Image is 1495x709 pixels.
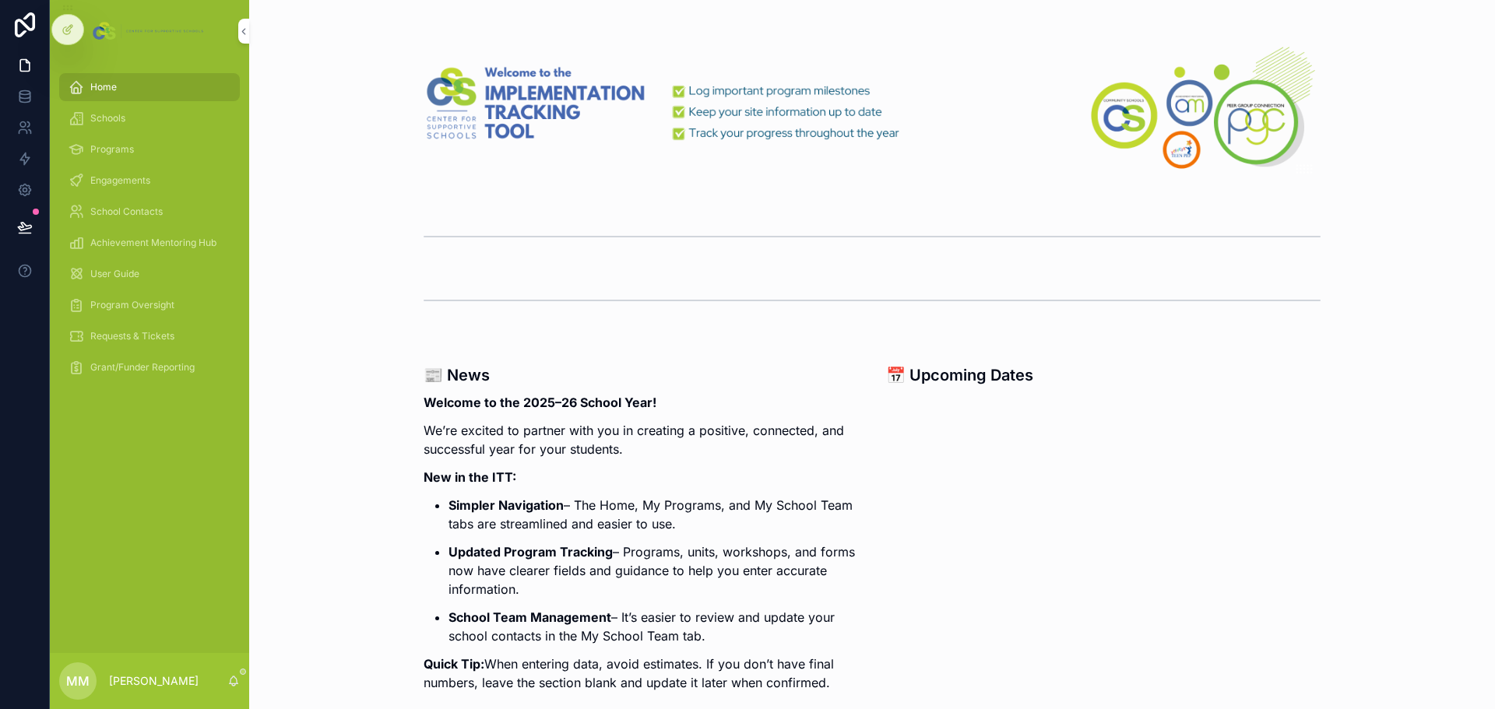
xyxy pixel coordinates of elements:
[59,353,240,381] a: Grant/Funder Reporting
[424,37,1321,174] img: 33327-ITT-Banner-Noloco-(4).png
[59,104,240,132] a: Schools
[59,322,240,350] a: Requests & Tickets
[424,655,858,692] p: When entering data, avoid estimates. If you don’t have final numbers, leave the section blank and...
[90,205,163,218] span: School Contacts
[59,167,240,195] a: Engagements
[424,363,858,387] h3: 📰 News
[90,237,216,249] span: Achievement Mentoring Hub
[90,174,150,187] span: Engagements
[59,229,240,257] a: Achievement Mentoring Hub
[448,542,858,598] p: – Programs, units, workshops, and forms now have clearer fields and guidance to help you enter ac...
[448,544,613,560] strong: Updated Program Tracking
[886,363,1321,387] h3: 📅 Upcoming Dates
[59,198,240,226] a: School Contacts
[90,19,209,44] img: App logo
[424,421,858,458] p: We’re excited to partner with you in creating a positive, connected, and successful year for your...
[448,497,564,513] strong: Simpler Navigation
[66,672,90,690] span: MM
[448,608,858,645] p: – It’s easier to review and update your school contacts in the My School Team tab.
[90,268,139,280] span: User Guide
[448,496,858,533] p: – The Home, My Programs, and My School Team tabs are streamlined and easier to use.
[109,673,199,689] p: [PERSON_NAME]
[90,112,125,125] span: Schools
[59,291,240,319] a: Program Oversight
[90,361,195,374] span: Grant/Funder Reporting
[424,656,484,672] strong: Quick Tip:
[448,609,611,625] strong: School Team Management
[59,260,240,288] a: User Guide
[50,62,249,402] div: scrollable content
[90,81,117,93] span: Home
[59,135,240,163] a: Programs
[90,143,134,156] span: Programs
[424,395,656,410] strong: Welcome to the 2025–26 School Year!
[424,469,516,485] strong: New in the ITT:
[59,73,240,101] a: Home
[90,299,174,311] span: Program Oversight
[90,330,174,342] span: Requests & Tickets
